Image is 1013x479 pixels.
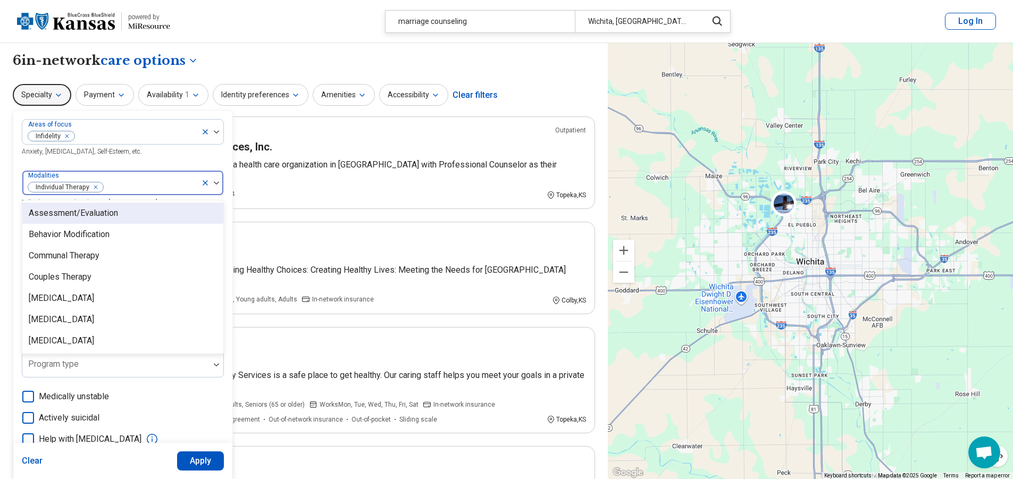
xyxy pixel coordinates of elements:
p: [PERSON_NAME] Clinical Counseling & Recovery Services is a safe place to get healthy. Our caring ... [54,369,586,394]
a: Open chat [968,436,1000,468]
button: Clear [22,451,43,470]
h1: 6 in-network [13,52,198,70]
span: Talk Therapy, Couples Therapy, [MEDICAL_DATA], etc. [22,199,170,206]
a: Terms [943,473,959,478]
span: care options [101,52,186,70]
span: Out-of-pocket [351,415,391,424]
a: Blue Cross Blue Shield Kansaspowered by [17,9,170,34]
div: Topeka , KS [547,190,586,200]
span: Help with [MEDICAL_DATA] [39,433,141,446]
label: Program type [28,359,79,369]
p: Outpatient [555,125,586,135]
div: [MEDICAL_DATA] [29,313,94,326]
p: [PERSON_NAME] Counseling Resources, Inc. is a health care organization in [GEOGRAPHIC_DATA] with ... [54,158,586,184]
label: Areas of focus [28,121,74,128]
span: Infidelity [28,131,64,141]
span: Out-of-network insurance [269,415,343,424]
div: Behavior Modification [29,228,110,241]
span: Anxiety, [MEDICAL_DATA], Self-Esteem, etc. [22,148,142,155]
p: Heartland Rural Counseling Services, Inc., ~ Making Healthy Choices: Creating Healthy Lives: Meet... [54,264,586,289]
span: Medically unstable [39,390,109,403]
img: Blue Cross Blue Shield Kansas [17,9,115,34]
button: Accessibility [379,84,448,106]
span: Works Mon, Tue, Wed, Thu, Fri, Sat [320,400,418,409]
button: Zoom in [613,240,634,261]
div: Topeka , KS [547,415,586,424]
div: [MEDICAL_DATA] [29,334,94,347]
button: Availability1 [138,84,208,106]
button: Payment [76,84,134,106]
a: Report a map error [965,473,1010,478]
button: Apply [177,451,224,470]
span: Individual Therapy [28,182,93,192]
div: Couples Therapy [29,271,91,283]
span: 1 [185,89,189,100]
button: Care options [101,52,198,70]
div: Wichita, [GEOGRAPHIC_DATA] [575,11,701,32]
button: Specialty [13,84,71,106]
span: Sliding scale [399,415,437,424]
button: Amenities [313,84,375,106]
div: Colby , KS [552,296,586,305]
div: [MEDICAL_DATA] [29,292,94,305]
button: Zoom out [613,262,634,283]
div: Communal Therapy [29,249,99,262]
span: Actively suicidal [39,411,99,424]
button: Identity preferences [213,84,308,106]
div: powered by [128,12,170,22]
span: In-network insurance [433,400,495,409]
div: Assessment/Evaluation [29,207,118,220]
span: In-network insurance [312,295,374,304]
div: Clear filters [453,82,498,108]
span: Map data ©2025 Google [878,473,937,478]
div: marriage counseling [386,11,575,32]
button: Log In [945,13,996,30]
label: Modalities [28,172,61,179]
